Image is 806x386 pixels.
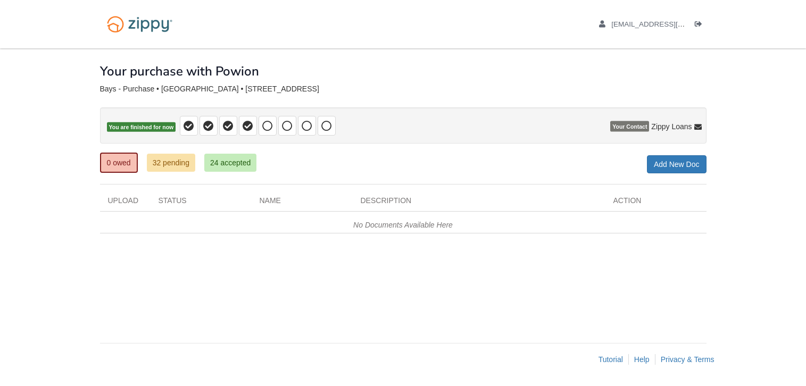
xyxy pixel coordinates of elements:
[651,121,692,132] span: Zippy Loans
[100,11,179,38] img: Logo
[647,155,707,173] a: Add New Doc
[353,195,605,211] div: Description
[599,355,623,364] a: Tutorial
[252,195,353,211] div: Name
[204,154,256,172] a: 24 accepted
[661,355,714,364] a: Privacy & Terms
[100,85,707,94] div: Bays - Purchase • [GEOGRAPHIC_DATA] • [STREET_ADDRESS]
[107,122,176,132] span: You are finished for now
[695,20,707,31] a: Log out
[599,20,734,31] a: edit profile
[605,195,707,211] div: Action
[611,20,733,28] span: mbays19@gmail.com
[147,154,195,172] a: 32 pending
[100,64,259,78] h1: Your purchase with Powion
[151,195,252,211] div: Status
[610,121,649,132] span: Your Contact
[634,355,650,364] a: Help
[100,195,151,211] div: Upload
[353,221,453,229] em: No Documents Available Here
[100,153,138,173] a: 0 owed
